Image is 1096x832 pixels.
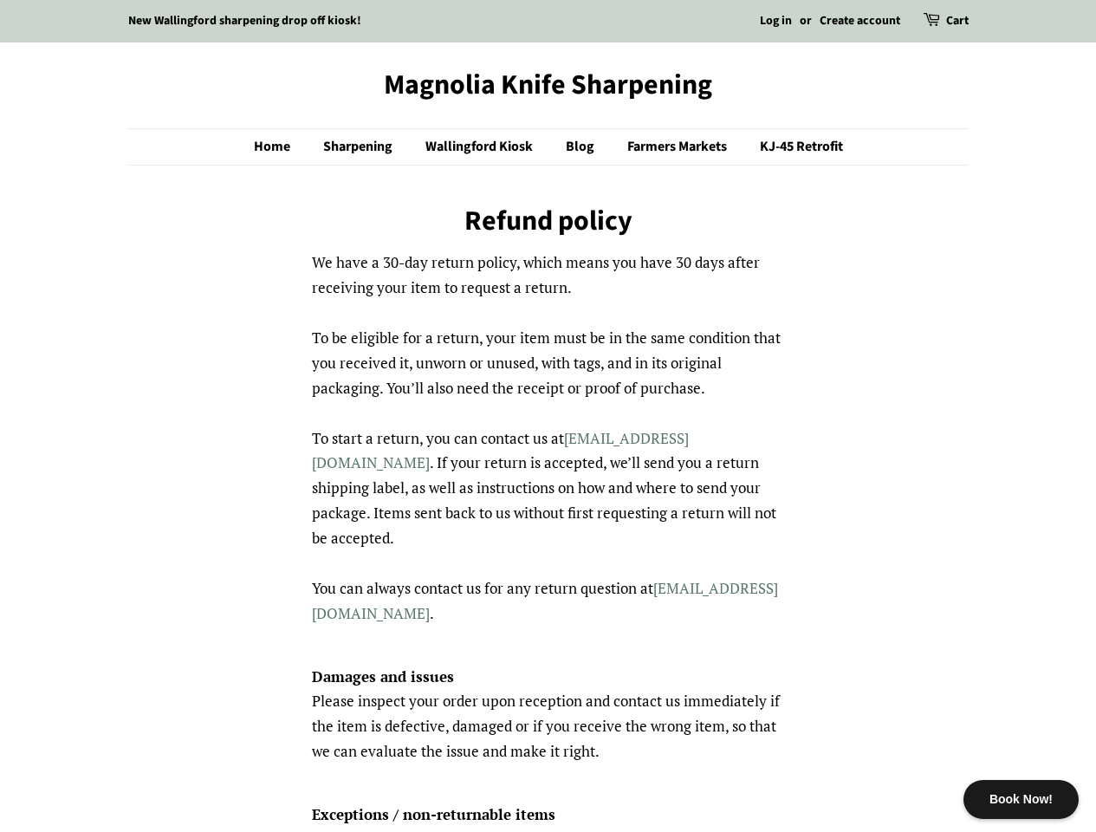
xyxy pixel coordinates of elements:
[412,129,550,165] a: Wallingford Kiosk
[254,129,308,165] a: Home
[946,11,969,32] a: Cart
[747,129,843,165] a: KJ-45 Retrofit
[312,205,784,237] h1: Refund policy
[553,129,612,165] a: Blog
[760,12,792,29] a: Log in
[312,250,784,626] p: We have a 30-day return policy, which means you have 30 days after receiving your item to request...
[310,129,410,165] a: Sharpening
[312,578,778,623] a: [EMAIL_ADDRESS][DOMAIN_NAME]
[614,129,744,165] a: Farmers Markets
[800,11,812,32] li: or
[312,665,784,765] p: Please inspect your order upon reception and contact us immediately if the item is defective, dam...
[312,804,555,824] strong: Exceptions / non-returnable items
[820,12,900,29] a: Create account
[312,666,454,686] strong: Damages and issues
[128,68,969,101] a: Magnolia Knife Sharpening
[128,12,361,29] a: New Wallingford sharpening drop off kiosk!
[963,780,1079,819] div: Book Now!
